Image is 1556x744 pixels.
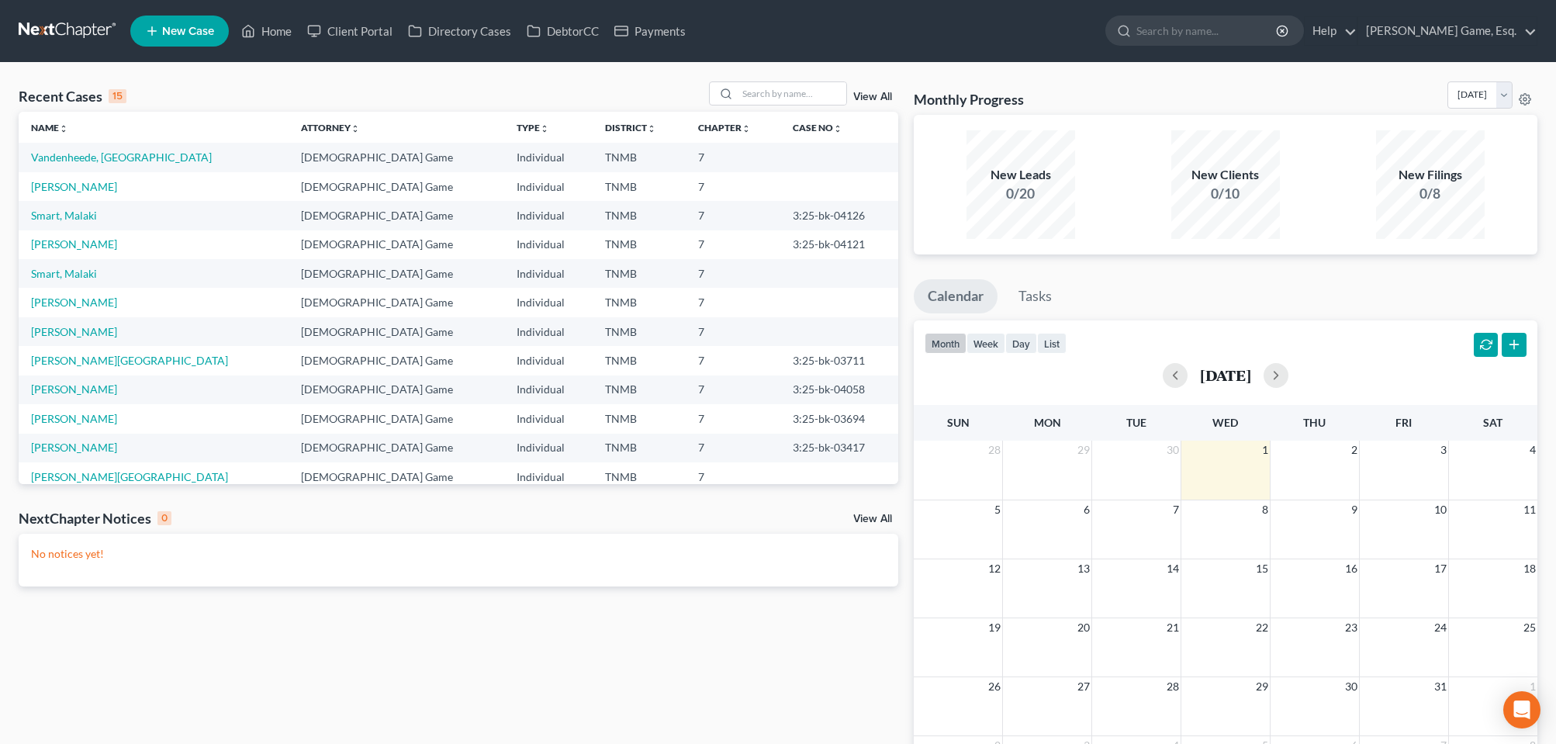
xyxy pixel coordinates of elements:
td: [DEMOGRAPHIC_DATA] Game [289,143,504,171]
td: Individual [504,404,593,433]
button: month [925,333,966,354]
td: 7 [686,434,780,462]
td: 3:25-bk-03694 [780,404,898,433]
td: TNMB [593,462,685,491]
span: Tue [1126,416,1146,429]
td: 7 [686,346,780,375]
div: Recent Cases [19,87,126,106]
span: 15 [1254,559,1270,578]
td: 7 [686,201,780,230]
span: 21 [1165,618,1181,637]
td: TNMB [593,230,685,259]
i: unfold_more [833,124,842,133]
a: [PERSON_NAME] [31,296,117,309]
span: 27 [1076,677,1091,696]
td: Individual [504,317,593,346]
td: 7 [686,375,780,404]
span: 11 [1522,500,1537,519]
td: Individual [504,230,593,259]
button: week [966,333,1005,354]
a: Payments [607,17,693,45]
a: Typeunfold_more [517,122,549,133]
a: Client Portal [299,17,400,45]
span: 9 [1350,500,1359,519]
td: 7 [686,404,780,433]
td: [DEMOGRAPHIC_DATA] Game [289,172,504,201]
td: Individual [504,288,593,317]
a: Directory Cases [400,17,519,45]
div: 0/8 [1376,184,1485,203]
i: unfold_more [540,124,549,133]
td: 7 [686,172,780,201]
button: list [1037,333,1067,354]
h3: Monthly Progress [914,90,1024,109]
td: 7 [686,259,780,288]
div: New Filings [1376,166,1485,184]
td: [DEMOGRAPHIC_DATA] Game [289,462,504,491]
td: 3:25-bk-04058 [780,375,898,404]
td: [DEMOGRAPHIC_DATA] Game [289,375,504,404]
a: Vandenheede, [GEOGRAPHIC_DATA] [31,151,212,164]
a: Case Nounfold_more [793,122,842,133]
td: TNMB [593,143,685,171]
span: 23 [1343,618,1359,637]
span: 3 [1439,441,1448,459]
a: Home [233,17,299,45]
span: 25 [1522,618,1537,637]
div: NextChapter Notices [19,509,171,528]
input: Search by name... [738,82,846,105]
td: TNMB [593,259,685,288]
td: Individual [504,259,593,288]
span: 26 [987,677,1002,696]
span: Sun [947,416,970,429]
td: TNMB [593,288,685,317]
div: 0/10 [1171,184,1280,203]
span: 30 [1165,441,1181,459]
a: [PERSON_NAME] [31,412,117,425]
span: Wed [1212,416,1238,429]
div: New Clients [1171,166,1280,184]
td: 7 [686,230,780,259]
span: 30 [1343,677,1359,696]
td: [DEMOGRAPHIC_DATA] Game [289,201,504,230]
td: [DEMOGRAPHIC_DATA] Game [289,288,504,317]
a: Nameunfold_more [31,122,68,133]
td: 7 [686,462,780,491]
span: Sat [1483,416,1502,429]
span: 10 [1433,500,1448,519]
a: [PERSON_NAME] [31,180,117,193]
div: 15 [109,89,126,103]
span: 1 [1260,441,1270,459]
td: Individual [504,375,593,404]
td: Individual [504,346,593,375]
span: 24 [1433,618,1448,637]
span: 4 [1528,441,1537,459]
span: 28 [1165,677,1181,696]
a: Tasks [1004,279,1066,313]
span: 28 [987,441,1002,459]
a: Districtunfold_more [605,122,656,133]
span: New Case [162,26,214,37]
div: 0/20 [966,184,1075,203]
td: [DEMOGRAPHIC_DATA] Game [289,346,504,375]
a: [PERSON_NAME][GEOGRAPHIC_DATA] [31,354,228,367]
span: 2 [1350,441,1359,459]
span: 29 [1254,677,1270,696]
td: Individual [504,434,593,462]
i: unfold_more [647,124,656,133]
a: Help [1305,17,1357,45]
a: [PERSON_NAME] [31,325,117,338]
a: [PERSON_NAME] [31,237,117,251]
a: [PERSON_NAME][GEOGRAPHIC_DATA] [31,470,228,483]
a: [PERSON_NAME] Game, Esq. [1358,17,1537,45]
a: View All [853,514,892,524]
a: View All [853,92,892,102]
i: unfold_more [59,124,68,133]
td: TNMB [593,201,685,230]
td: 7 [686,317,780,346]
span: 5 [993,500,1002,519]
td: TNMB [593,346,685,375]
a: [PERSON_NAME] [31,441,117,454]
span: Fri [1395,416,1412,429]
span: 29 [1076,441,1091,459]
